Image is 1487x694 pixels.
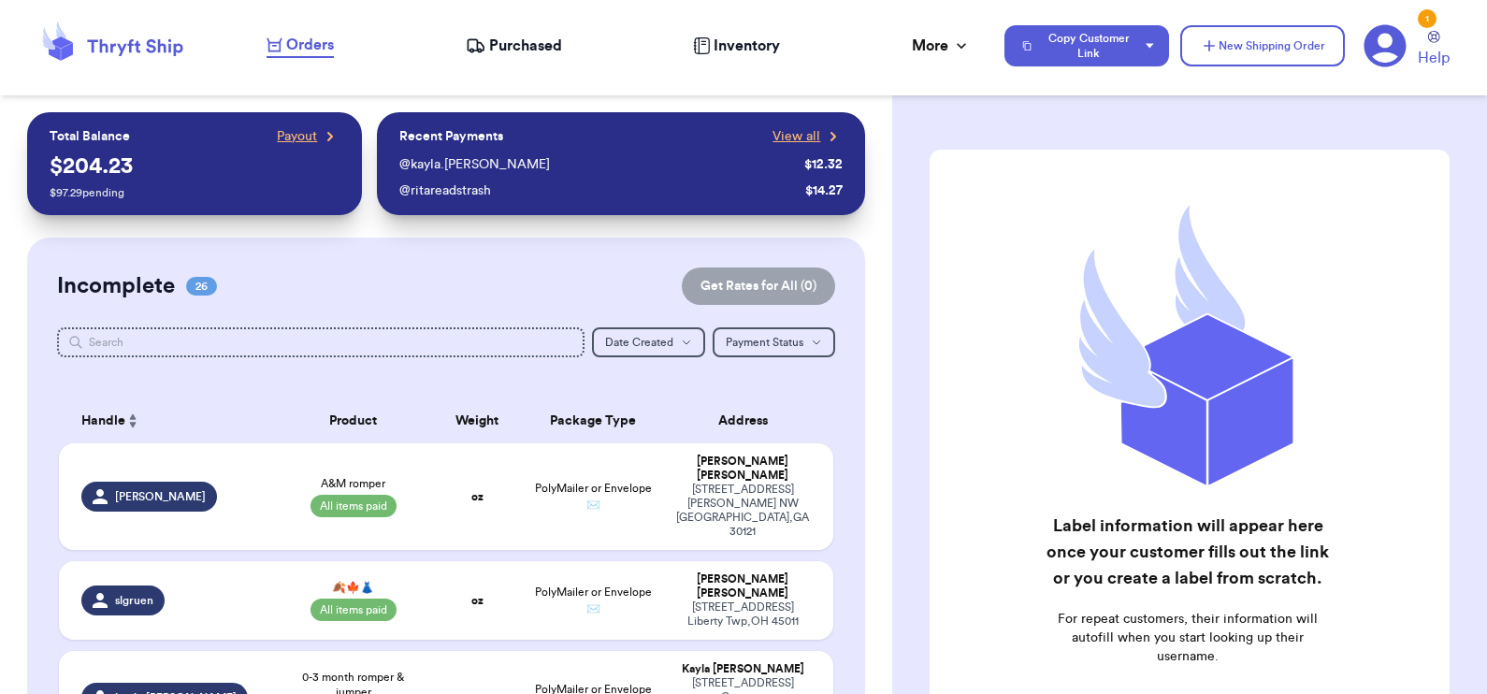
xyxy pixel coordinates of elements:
a: Orders [267,34,334,58]
p: $ 97.29 pending [50,185,340,200]
p: Total Balance [50,127,130,146]
button: New Shipping Order [1180,25,1345,66]
span: PolyMailer or Envelope ✉️ [535,483,652,511]
span: 🍂🍁👗 [332,580,374,595]
span: Purchased [489,35,562,57]
div: @ ritareadstrash [399,181,798,200]
span: 26 [186,277,217,296]
div: [PERSON_NAME] [PERSON_NAME] [674,455,811,483]
div: @ kayla.[PERSON_NAME] [399,155,797,174]
th: Address [663,398,833,443]
div: [STREET_ADDRESS][PERSON_NAME] NW [GEOGRAPHIC_DATA] , GA 30121 [674,483,811,539]
span: Orders [286,34,334,56]
strong: oz [471,595,484,606]
span: Date Created [605,337,673,348]
p: Recent Payments [399,127,503,146]
span: View all [772,127,820,146]
div: $ 12.32 [804,155,843,174]
a: View all [772,127,843,146]
span: A&M romper [321,476,385,491]
span: PolyMailer or Envelope ✉️ [535,586,652,614]
input: Search [57,327,585,357]
a: Purchased [466,35,562,57]
span: Handle [81,412,125,431]
a: 1 [1364,24,1407,67]
button: Get Rates for All (0) [682,267,835,305]
th: Product [276,398,431,443]
h2: Incomplete [57,271,175,301]
h2: Label information will appear here once your customer fills out the link or you create a label fr... [1042,513,1334,591]
th: Weight [430,398,523,443]
strong: oz [471,491,484,502]
div: More [912,35,971,57]
span: [PERSON_NAME] [115,489,206,504]
p: For repeat customers, their information will autofill when you start looking up their username. [1042,610,1334,666]
button: Copy Customer Link [1004,25,1169,66]
a: Help [1418,31,1450,69]
span: Payout [277,127,317,146]
a: Payout [277,127,339,146]
div: [PERSON_NAME] [PERSON_NAME] [674,572,811,600]
button: Sort ascending [125,410,140,432]
span: All items paid [310,495,397,517]
span: All items paid [310,599,397,621]
button: Payment Status [713,327,835,357]
span: Payment Status [726,337,803,348]
span: Inventory [714,35,780,57]
div: [STREET_ADDRESS] Liberty Twp , OH 45011 [674,600,811,629]
button: Date Created [592,327,705,357]
span: Help [1418,47,1450,69]
p: $ 204.23 [50,152,340,181]
th: Package Type [524,398,663,443]
a: Inventory [693,35,780,57]
div: Kayla [PERSON_NAME] [674,662,811,676]
span: slgruen [115,593,153,608]
div: 1 [1418,9,1436,28]
div: $ 14.27 [805,181,843,200]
